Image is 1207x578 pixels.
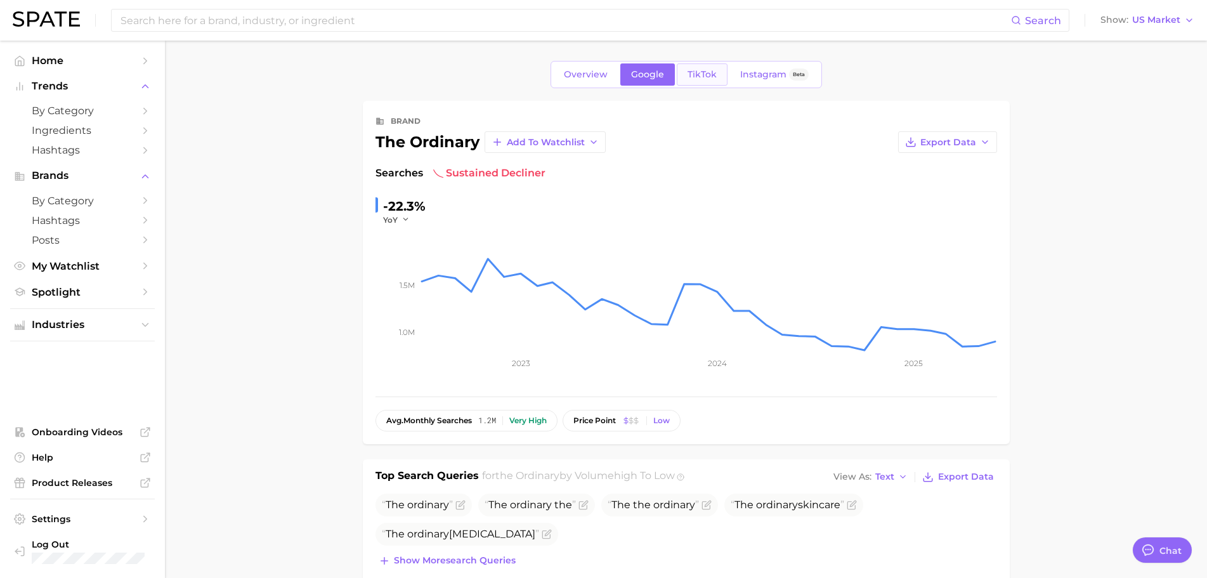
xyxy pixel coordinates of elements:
span: The [734,499,754,511]
button: View AsText [830,469,911,485]
span: Instagram [740,69,786,80]
button: Flag as miscategorized or irrelevant [847,500,857,510]
span: Add to Watchlist [507,137,585,148]
a: Hashtags [10,211,155,230]
a: Google [620,63,675,86]
a: Spotlight [10,282,155,302]
span: TikTok [688,69,717,80]
span: Hashtags [32,144,133,156]
span: Home [32,55,133,67]
button: avg.monthly searches1.2mVery high [375,410,558,431]
a: TikTok [677,63,727,86]
a: Log out. Currently logged in with e-mail yzhan@estee.com. [10,535,155,568]
span: 1.2m [478,416,496,425]
span: ordinary [653,499,695,511]
a: Ingredients [10,121,155,140]
span: Google [631,69,664,80]
a: by Category [10,191,155,211]
span: high to low [614,470,675,482]
button: Add to Watchlist [485,131,606,153]
button: Flag as miscategorized or irrelevant [455,500,466,510]
span: YoY [383,214,398,225]
span: Show more search queries [394,555,516,566]
span: Trends [32,81,133,92]
span: ordinary [510,499,552,511]
button: Brands [10,166,155,185]
span: The [488,499,507,511]
span: ordinary [756,499,798,511]
span: skincare [731,499,844,511]
span: Onboarding Videos [32,426,133,438]
span: Overview [564,69,608,80]
tspan: 2023 [511,358,530,368]
span: Spotlight [32,286,133,298]
h2: for by Volume [482,468,675,486]
span: Brands [32,170,133,181]
span: The [386,499,405,511]
h1: Top Search Queries [375,468,479,486]
button: YoY [383,214,410,225]
abbr: average [386,416,403,425]
tspan: 2024 [707,358,726,368]
span: Text [875,473,894,480]
span: price point [573,416,616,425]
a: Product Releases [10,473,155,492]
div: the ordinary [375,135,480,150]
img: sustained decliner [433,168,443,178]
input: Search here for a brand, industry, or ingredient [119,10,1011,31]
a: Onboarding Videos [10,423,155,442]
a: Hashtags [10,140,155,160]
span: US Market [1132,16,1180,23]
a: Help [10,448,155,467]
button: price pointLow [563,410,681,431]
div: -22.3% [383,196,426,216]
span: ordinary [407,499,449,511]
a: My Watchlist [10,256,155,276]
span: Settings [32,513,133,525]
span: [MEDICAL_DATA] [382,528,539,540]
a: Home [10,51,155,70]
span: the [554,499,572,511]
span: View As [833,473,871,480]
a: InstagramBeta [729,63,819,86]
span: Product Releases [32,477,133,489]
span: ordinary [407,528,449,540]
span: Export Data [938,471,994,482]
span: The [611,499,630,511]
button: Trends [10,77,155,96]
button: Export Data [919,468,996,486]
span: Ingredients [32,124,133,136]
span: Searches [375,166,423,181]
a: Posts [10,230,155,250]
span: Help [32,452,133,463]
button: Industries [10,315,155,334]
span: Beta [793,69,805,80]
span: Log Out [32,539,145,550]
img: SPATE [13,11,80,27]
span: Show [1100,16,1128,23]
a: by Category [10,101,155,121]
span: the [633,499,651,511]
button: Flag as miscategorized or irrelevant [542,529,552,539]
span: Hashtags [32,214,133,227]
button: ShowUS Market [1097,12,1197,29]
span: by Category [32,195,133,207]
div: Low [653,416,670,425]
button: Flag as miscategorized or irrelevant [701,500,712,510]
span: My Watchlist [32,260,133,272]
span: Industries [32,319,133,331]
span: Search [1025,15,1061,27]
button: Flag as miscategorized or irrelevant [578,500,589,510]
span: by Category [32,105,133,117]
tspan: 2025 [904,358,923,368]
tspan: 1.0m [399,327,415,337]
a: Overview [553,63,618,86]
button: Export Data [898,131,997,153]
div: Very high [509,416,547,425]
div: brand [391,114,421,129]
tspan: 1.5m [400,280,415,290]
a: Settings [10,509,155,529]
span: monthly searches [386,416,472,425]
span: the ordinary [495,470,559,482]
button: Show moresearch queries [375,552,519,570]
